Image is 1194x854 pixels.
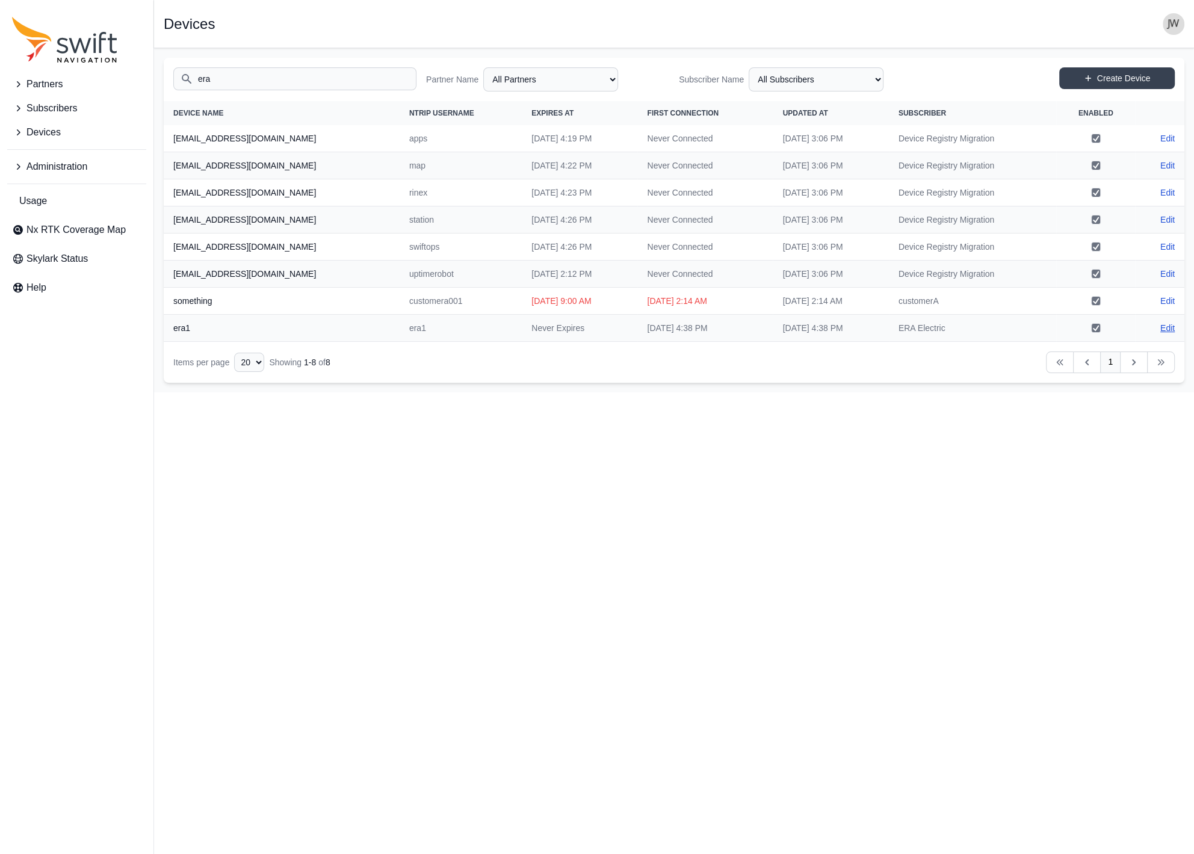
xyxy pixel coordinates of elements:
a: Skylark Status [7,247,146,271]
span: Administration [26,159,87,174]
td: [DATE] 3:06 PM [773,234,888,261]
span: Devices [26,125,61,140]
a: Create Device [1059,67,1175,89]
a: Edit [1160,159,1175,172]
button: Administration [7,155,146,179]
td: [DATE] 4:22 PM [522,152,637,179]
td: [DATE] 4:26 PM [522,206,637,234]
td: [DATE] 2:14 AM [773,288,888,315]
td: Never Connected [637,206,773,234]
td: Device Registry Migration [889,152,1057,179]
td: uptimerobot [400,261,522,288]
td: [DATE] 3:06 PM [773,125,888,152]
td: era1 [400,315,522,342]
nav: Table navigation [164,342,1184,383]
td: [DATE] 3:06 PM [773,179,888,206]
td: Never Connected [637,234,773,261]
td: Never Expires [522,315,637,342]
a: Edit [1160,241,1175,253]
button: Subscribers [7,96,146,120]
a: Edit [1160,322,1175,334]
td: [DATE] 4:38 PM [773,315,888,342]
td: Never Connected [637,125,773,152]
h1: Devices [164,17,215,31]
div: Showing of [269,356,330,368]
td: Never Connected [637,179,773,206]
td: rinex [400,179,522,206]
th: something [164,288,400,315]
button: Partners [7,72,146,96]
th: [EMAIL_ADDRESS][DOMAIN_NAME] [164,234,400,261]
span: First Connection [647,109,719,117]
th: Device Name [164,101,400,125]
td: [DATE] 9:00 AM [522,288,637,315]
td: Never Connected [637,261,773,288]
td: [DATE] 3:06 PM [773,152,888,179]
th: [EMAIL_ADDRESS][DOMAIN_NAME] [164,179,400,206]
td: [DATE] 4:38 PM [637,315,773,342]
td: [DATE] 3:06 PM [773,261,888,288]
td: swiftops [400,234,522,261]
span: Skylark Status [26,252,88,266]
td: Device Registry Migration [889,206,1057,234]
td: [DATE] 4:26 PM [522,234,637,261]
th: [EMAIL_ADDRESS][DOMAIN_NAME] [164,206,400,234]
td: Device Registry Migration [889,179,1057,206]
td: ERA Electric [889,315,1057,342]
a: Nx RTK Coverage Map [7,218,146,242]
select: Subscriber [749,67,883,91]
td: Device Registry Migration [889,234,1057,261]
a: Edit [1160,214,1175,226]
th: Enabled [1056,101,1135,125]
input: Search [173,67,416,90]
img: user photo [1163,13,1184,35]
select: Display Limit [234,353,264,372]
td: [DATE] 4:23 PM [522,179,637,206]
a: 1 [1100,351,1121,373]
a: Edit [1160,187,1175,199]
span: Partners [26,77,63,91]
a: Usage [7,189,146,213]
td: customerA [889,288,1057,315]
a: Edit [1160,268,1175,280]
td: [DATE] 3:06 PM [773,206,888,234]
td: [DATE] 4:19 PM [522,125,637,152]
span: Updated At [782,109,827,117]
select: Partner Name [483,67,618,91]
span: Subscribers [26,101,77,116]
td: customera001 [400,288,522,315]
td: Never Connected [637,152,773,179]
a: Edit [1160,295,1175,307]
td: apps [400,125,522,152]
td: [DATE] 2:14 AM [637,288,773,315]
th: [EMAIL_ADDRESS][DOMAIN_NAME] [164,125,400,152]
span: Usage [19,194,47,208]
a: Help [7,276,146,300]
th: [EMAIL_ADDRESS][DOMAIN_NAME] [164,152,400,179]
a: Edit [1160,132,1175,144]
span: 8 [326,357,330,367]
td: Device Registry Migration [889,125,1057,152]
button: Devices [7,120,146,144]
span: 1 - 8 [304,357,316,367]
th: era1 [164,315,400,342]
th: NTRIP Username [400,101,522,125]
td: [DATE] 2:12 PM [522,261,637,288]
td: station [400,206,522,234]
span: Nx RTK Coverage Map [26,223,126,237]
td: Device Registry Migration [889,261,1057,288]
span: Expires At [531,109,574,117]
td: map [400,152,522,179]
label: Subscriber Name [679,73,744,85]
label: Partner Name [426,73,478,85]
span: Help [26,280,46,295]
th: [EMAIL_ADDRESS][DOMAIN_NAME] [164,261,400,288]
th: Subscriber [889,101,1057,125]
span: Items per page [173,357,229,367]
